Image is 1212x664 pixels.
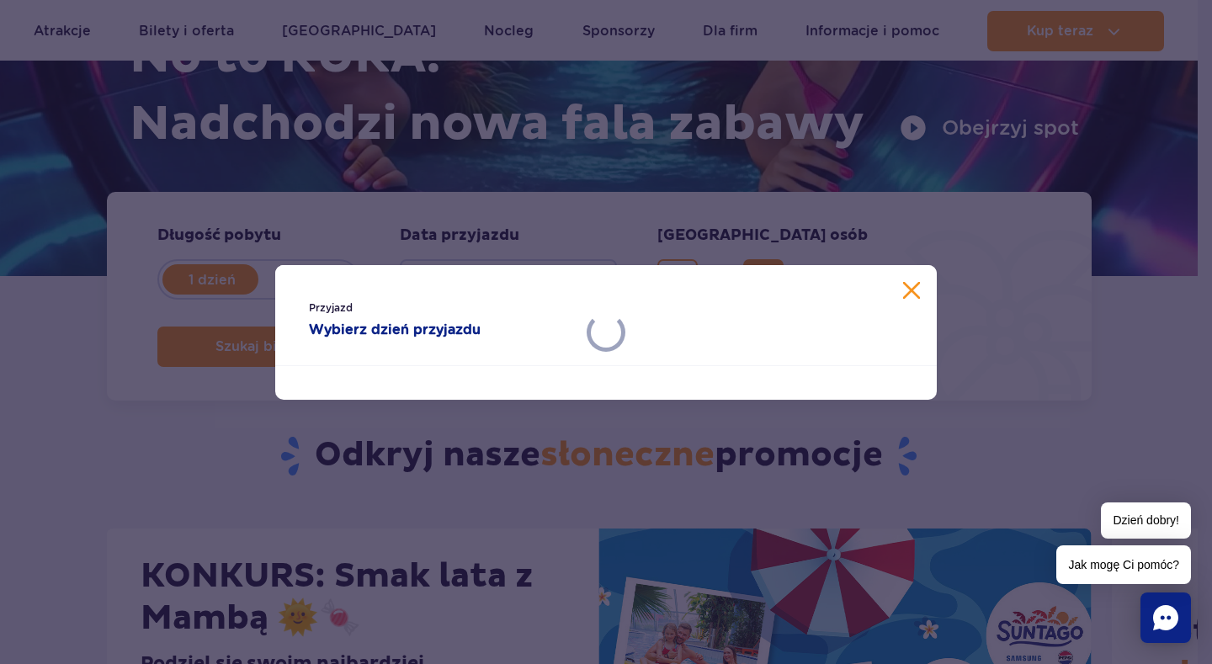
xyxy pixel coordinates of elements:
[903,282,920,299] button: Zamknij kalendarz
[1056,545,1191,584] span: Jak mogę Ci pomóc?
[1140,592,1191,643] div: Chat
[1101,502,1191,539] span: Dzień dobry!
[309,320,572,340] strong: Wybierz dzień przyjazdu
[309,300,572,316] span: Przyjazd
